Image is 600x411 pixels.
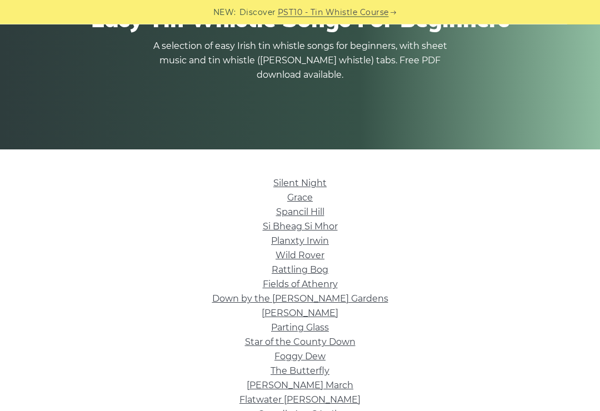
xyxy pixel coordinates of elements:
[263,279,338,290] a: Fields of Athenry
[273,178,327,189] a: Silent Night
[22,6,578,33] h1: Easy Tin Whistle Songs For Beginners
[278,6,389,19] a: PST10 - Tin Whistle Course
[276,207,324,218] a: Spancil Hill
[239,395,361,405] a: Flatwater [PERSON_NAME]
[263,222,338,232] a: Si­ Bheag Si­ Mhor
[247,380,353,391] a: [PERSON_NAME] March
[274,352,326,362] a: Foggy Dew
[239,6,276,19] span: Discover
[212,294,388,304] a: Down by the [PERSON_NAME] Gardens
[245,337,356,348] a: Star of the County Down
[213,6,236,19] span: NEW:
[271,366,329,377] a: The Butterfly
[287,193,313,203] a: Grace
[276,250,324,261] a: Wild Rover
[150,39,450,83] p: A selection of easy Irish tin whistle songs for beginners, with sheet music and tin whistle ([PER...
[271,236,329,247] a: Planxty Irwin
[271,323,329,333] a: Parting Glass
[262,308,338,319] a: [PERSON_NAME]
[272,265,328,275] a: Rattling Bog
